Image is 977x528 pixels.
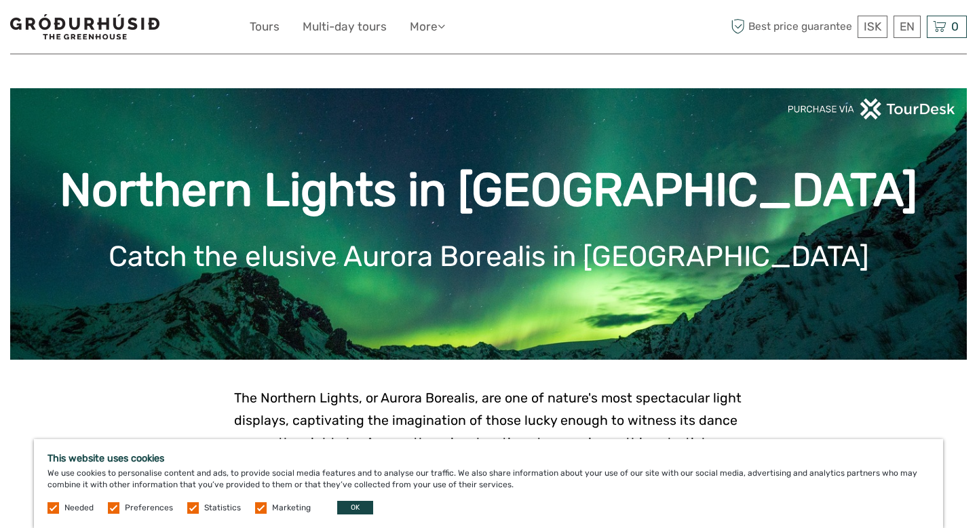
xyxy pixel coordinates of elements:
[894,16,921,38] div: EN
[410,17,445,37] a: More
[728,16,855,38] span: Best price guarantee
[303,17,387,37] a: Multi-day tours
[250,17,280,37] a: Tours
[234,390,742,496] span: The Northern Lights, or Aurora Borealis, are one of nature's most spectacular light displays, cap...
[64,502,94,514] label: Needed
[31,163,946,218] h1: Northern Lights in [GEOGRAPHIC_DATA]
[31,240,946,274] h1: Catch the elusive Aurora Borealis in [GEOGRAPHIC_DATA]
[19,24,153,35] p: We're away right now. Please check back later!
[10,14,159,39] img: 1578-341a38b5-ce05-4595-9f3d-b8aa3718a0b3_logo_small.jpg
[787,98,957,119] img: PurchaseViaTourDeskwhite.png
[125,502,173,514] label: Preferences
[949,20,961,33] span: 0
[34,439,943,528] div: We use cookies to personalise content and ads, to provide social media features and to analyse ou...
[272,502,311,514] label: Marketing
[47,453,930,464] h5: This website uses cookies
[204,502,241,514] label: Statistics
[156,21,172,37] button: Open LiveChat chat widget
[864,20,881,33] span: ISK
[337,501,373,514] button: OK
